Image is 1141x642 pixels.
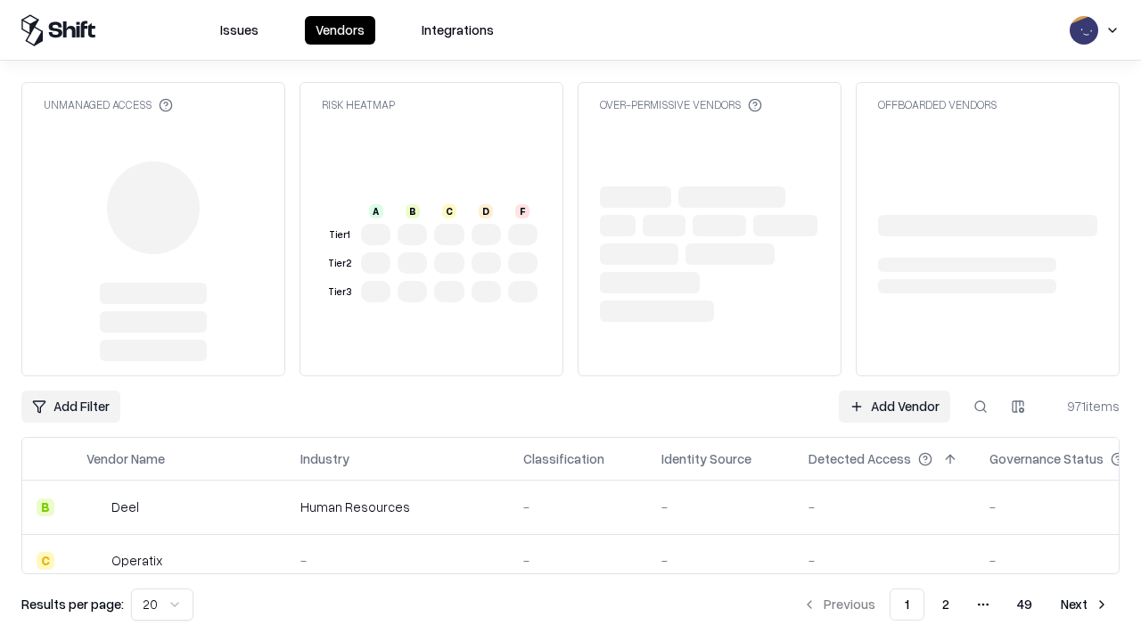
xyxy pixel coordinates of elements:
div: Tier 3 [325,284,354,300]
a: Add Vendor [839,391,950,423]
button: Vendors [305,16,375,45]
div: Identity Source [661,449,751,468]
div: Offboarded Vendors [878,97,997,112]
div: Unmanaged Access [44,97,173,112]
div: C [37,552,54,570]
button: 49 [1003,588,1047,621]
div: - [300,551,495,570]
img: Deel [86,498,104,516]
div: Governance Status [989,449,1104,468]
button: Next [1050,588,1120,621]
div: Operatix [111,551,162,570]
p: Results per page: [21,595,124,613]
div: 971 items [1048,397,1120,416]
div: - [523,498,633,516]
nav: pagination [792,588,1120,621]
div: B [37,498,54,516]
div: C [442,204,456,218]
div: Vendor Name [86,449,165,468]
button: Integrations [411,16,505,45]
div: Tier 2 [325,256,354,271]
button: 1 [890,588,924,621]
div: Industry [300,449,349,468]
button: Issues [209,16,269,45]
img: Operatix [86,552,104,570]
div: Risk Heatmap [322,97,395,112]
div: Classification [523,449,604,468]
div: - [809,551,961,570]
div: Detected Access [809,449,911,468]
div: B [406,204,420,218]
button: Add Filter [21,391,120,423]
div: Tier 1 [325,227,354,243]
div: Human Resources [300,498,495,516]
div: Over-Permissive Vendors [600,97,762,112]
div: Deel [111,498,139,516]
div: - [523,551,633,570]
button: 2 [928,588,964,621]
div: - [661,551,780,570]
div: - [661,498,780,516]
div: A [369,204,383,218]
div: D [479,204,493,218]
div: F [515,204,529,218]
div: - [809,498,961,516]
